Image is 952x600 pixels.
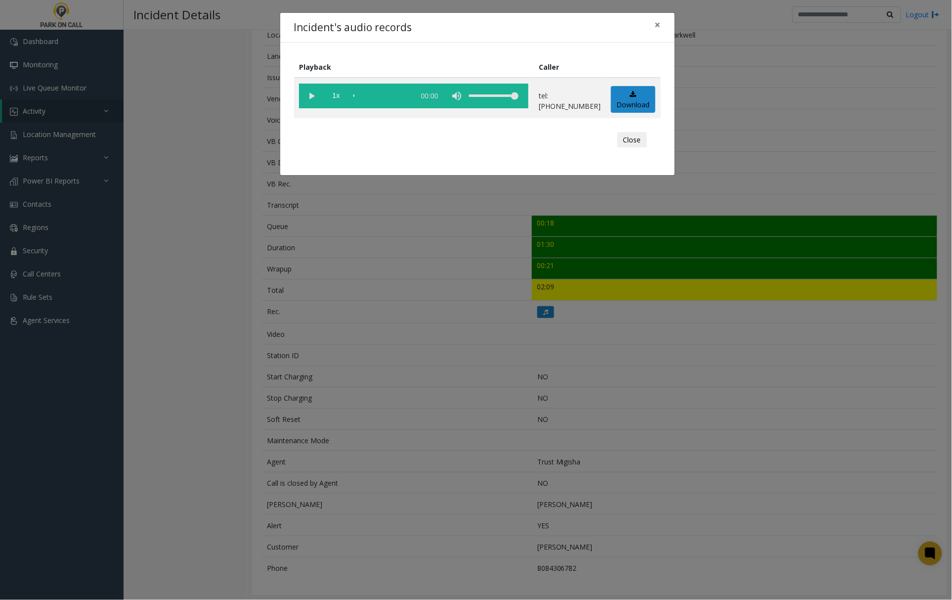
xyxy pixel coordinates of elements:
p: tel:[PHONE_NUMBER] [539,91,601,111]
button: Close [648,13,668,37]
th: Caller [534,56,606,78]
span: playback speed button [324,84,348,108]
button: Close [617,132,647,148]
a: Download [611,86,655,113]
th: Playback [294,56,534,78]
h4: Incident's audio records [294,20,412,36]
div: volume level [469,84,519,108]
span: × [655,18,661,32]
div: scrub bar [353,84,410,108]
